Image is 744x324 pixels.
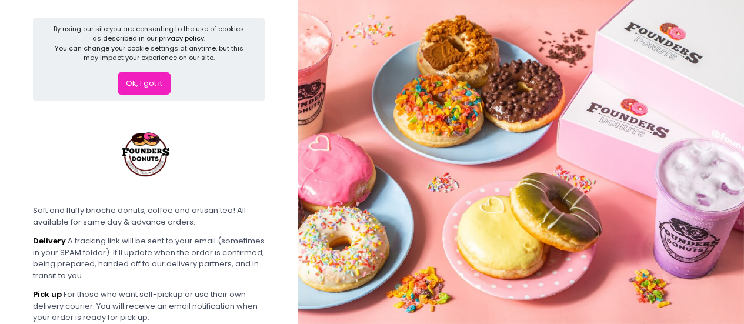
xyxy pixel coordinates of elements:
[33,235,265,281] div: A tracking link will be sent to your email (sometimes in your SPAM folder). It'll update when the...
[33,235,66,246] b: Delivery
[33,289,265,323] div: For those who want self-pickup or use their own delivery courier. You will receive an email notif...
[103,109,191,197] img: Founders Donuts
[159,34,205,43] a: privacy policy.
[53,24,245,63] div: By using our site you are consenting to the use of cookies as described in our You can change you...
[118,72,171,95] button: Ok, I got it
[33,205,265,228] div: Soft and fluffy brioche donuts, coffee and artisan tea! All available for same day & advance orders.
[33,289,62,300] b: Pick up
